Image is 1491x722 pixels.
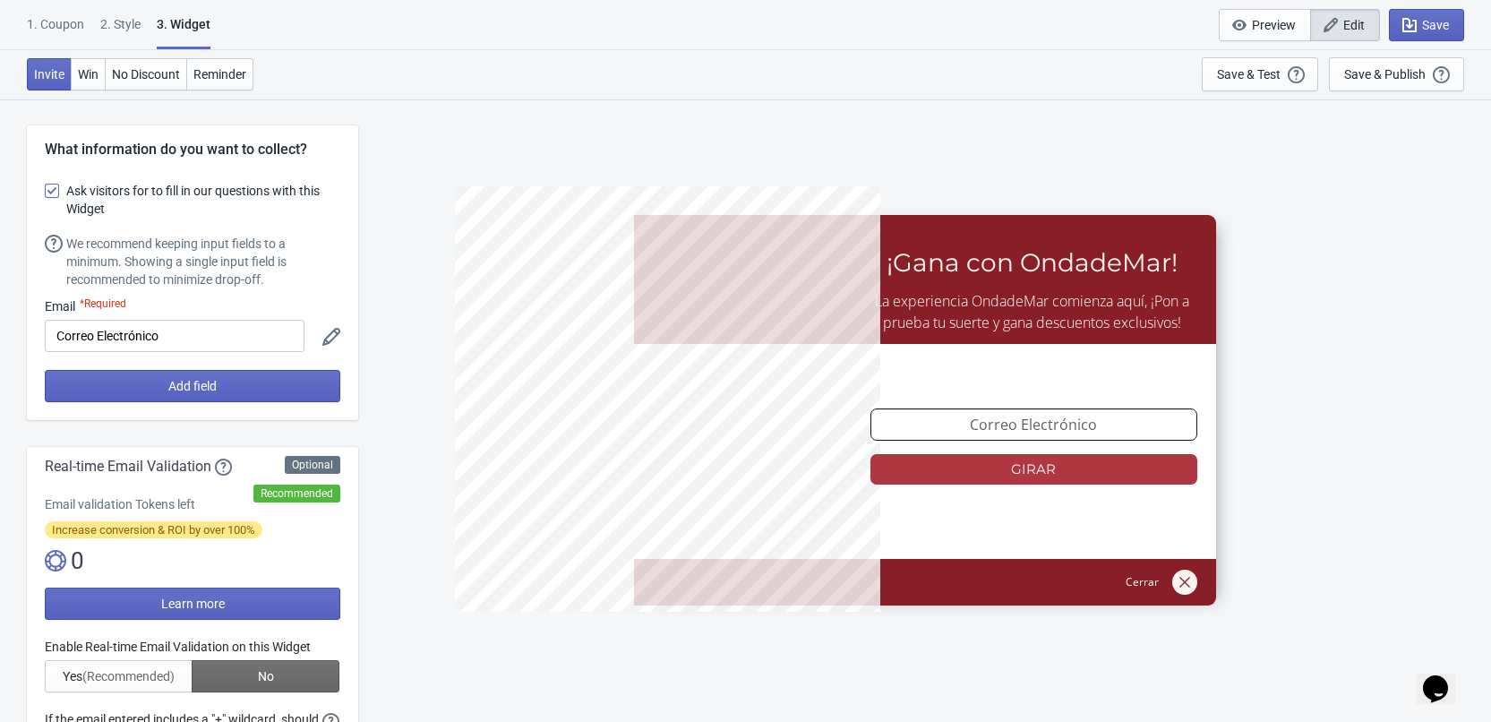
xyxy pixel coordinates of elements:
span: Preview [1252,18,1296,32]
img: help.svg [45,235,63,253]
span: No Discount [112,67,180,82]
div: Save & Publish [1344,67,1426,82]
div: 3. Widget [157,15,210,49]
span: Invite [34,67,64,82]
span: Save [1422,18,1449,32]
span: Learn more [161,597,225,611]
div: Recommended [253,485,340,503]
button: Edit [1310,9,1380,41]
button: Preview [1219,9,1311,41]
button: Save & Publish [1329,57,1464,91]
div: 0 [45,546,340,575]
button: Save [1389,9,1464,41]
div: Save & Test [1217,67,1281,82]
button: Reminder [186,58,253,90]
span: Add field [168,379,217,393]
button: Learn more [45,588,340,620]
button: Add field [45,370,340,402]
div: Email [45,297,304,315]
span: Increase conversion & ROI by over 100% [45,521,262,538]
div: 2 . Style [100,15,141,47]
button: Save & Test [1202,57,1318,91]
div: 1. Coupon [27,15,84,47]
span: Edit [1343,18,1365,32]
div: What information do you want to collect? [45,139,340,160]
span: Real-time Email Validation [45,456,211,477]
div: We recommend keeping input fields to a minimum. Showing a single input field is recommended to mi... [66,235,340,288]
div: Email validation Tokens left [45,495,340,513]
span: Ask visitors for to fill in our questions with this Widget [66,182,340,218]
div: Optional [285,456,340,474]
span: Win [78,67,99,82]
div: *Required [80,297,126,315]
img: tokens.svg [45,550,66,572]
button: No Discount [105,58,187,90]
button: Win [71,58,106,90]
button: Invite [27,58,72,90]
iframe: chat widget [1416,650,1473,704]
span: Reminder [193,67,246,82]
